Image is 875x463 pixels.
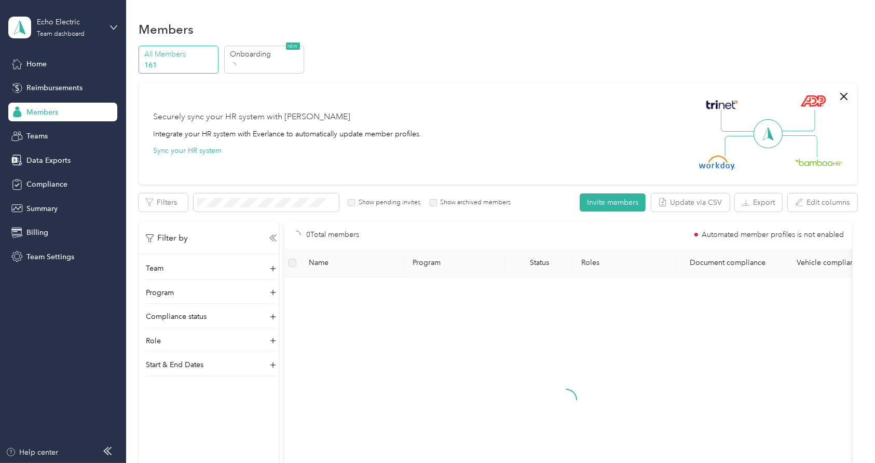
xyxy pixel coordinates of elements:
span: Automated member profiles is not enabled [702,231,844,238]
span: Summary [26,203,58,214]
div: Echo Electric [37,17,102,27]
th: Name [300,249,404,277]
button: Update via CSV [651,193,730,212]
span: Compliance [26,179,67,190]
span: Billing [26,227,48,238]
h1: Members [139,24,194,35]
p: Filter by [146,232,188,245]
p: Role [146,335,161,346]
span: Members [26,107,58,118]
img: Line Right Down [781,135,817,158]
span: Data Exports [26,155,71,166]
th: Status [505,249,573,277]
div: Vehicle compliance [787,258,872,267]
div: Document compliance [685,258,770,267]
p: 161 [145,60,215,71]
p: 0 Total members [306,229,359,241]
p: Program [146,287,174,298]
span: Home [26,59,47,69]
button: Help center [6,447,59,458]
p: Onboarding [230,49,300,60]
th: Roles [573,249,677,277]
p: Compliance status [146,311,207,322]
span: Reimbursements [26,82,83,93]
span: Name [309,258,396,267]
p: Team [146,263,163,274]
button: Export [735,193,782,212]
label: Show archived members [437,198,511,207]
iframe: Everlance-gr Chat Button Frame [817,405,875,463]
span: NEW [286,43,300,50]
img: Line Left Down [724,135,761,157]
img: BambooHR [795,159,843,166]
p: All Members [145,49,215,60]
th: Program [404,249,505,277]
p: Start & End Dates [146,359,203,370]
img: Workday [699,156,735,170]
button: Edit columns [788,193,857,212]
span: Team Settings [26,251,74,262]
img: ADP [800,95,826,107]
img: Line Right Up [779,110,815,132]
button: Invite members [580,193,646,212]
img: Trinet [704,97,740,112]
div: Securely sync your HR system with [PERSON_NAME] [153,111,350,123]
div: Integrate your HR system with Everlance to automatically update member profiles. [153,129,421,139]
label: Show pending invites [355,198,420,207]
span: Teams [26,131,48,142]
div: Team dashboard [37,31,85,37]
button: Filters [139,193,188,212]
img: Line Left Up [721,110,757,132]
button: Sync your HR system [153,145,222,156]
